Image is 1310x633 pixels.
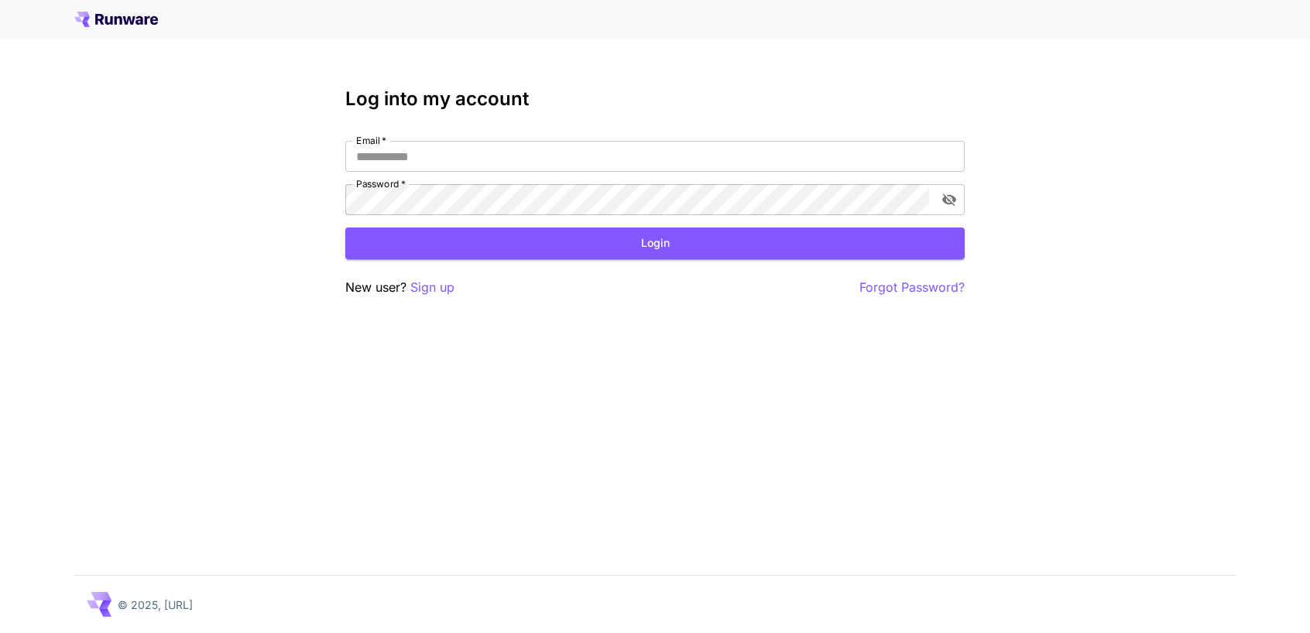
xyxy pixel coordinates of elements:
[859,278,965,297] button: Forgot Password?
[410,278,454,297] button: Sign up
[345,228,965,259] button: Login
[118,597,193,613] p: © 2025, [URL]
[935,186,963,214] button: toggle password visibility
[345,88,965,110] h3: Log into my account
[356,177,406,190] label: Password
[345,278,454,297] p: New user?
[356,134,386,147] label: Email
